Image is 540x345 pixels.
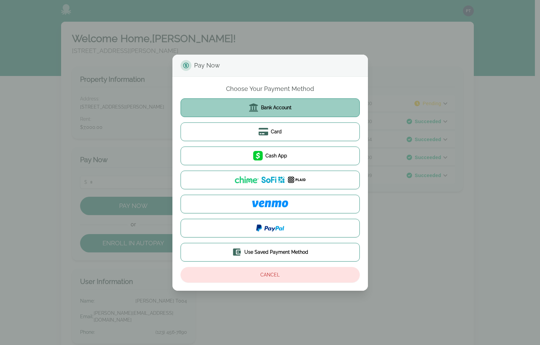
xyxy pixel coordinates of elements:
[252,200,288,207] img: Venmo logo
[271,128,282,135] span: Card
[261,176,285,183] img: SoFi logo
[265,152,287,159] span: Cash App
[181,122,360,141] button: Card
[261,104,292,111] span: Bank Account
[194,60,220,71] span: Pay Now
[226,85,314,93] h2: Choose Your Payment Method
[181,243,360,262] button: Use Saved Payment Method
[181,147,360,165] button: Cash App
[235,176,259,183] img: Chime logo
[244,249,308,255] span: Use Saved Payment Method
[181,98,360,117] button: Bank Account
[181,267,360,283] button: Cancel
[256,225,284,231] img: PayPal logo
[288,176,305,183] img: Plaid logo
